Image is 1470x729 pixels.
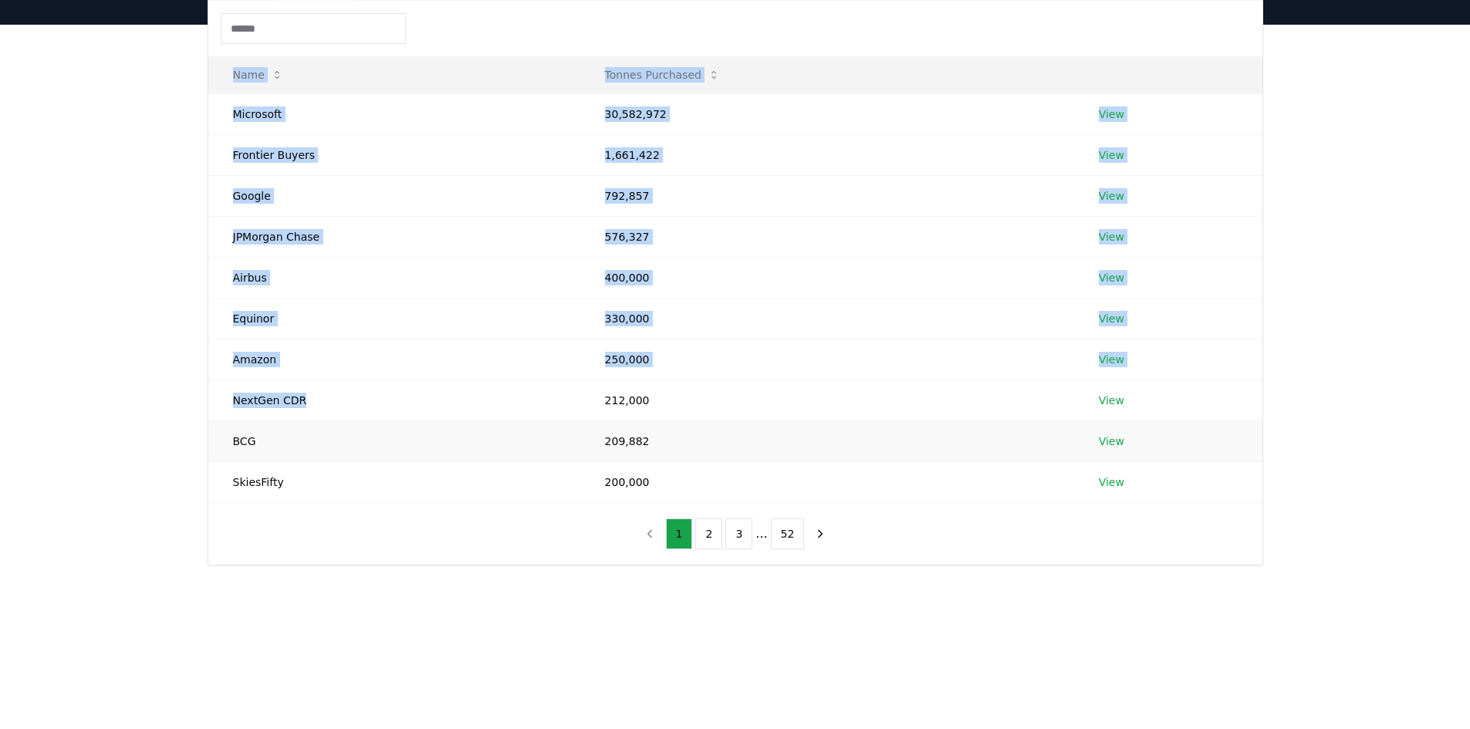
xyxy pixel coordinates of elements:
td: Google [208,175,580,216]
button: 52 [771,518,805,549]
a: View [1099,393,1124,408]
button: 1 [666,518,693,549]
a: View [1099,434,1124,449]
a: View [1099,106,1124,122]
td: Frontier Buyers [208,134,580,175]
td: BCG [208,420,580,461]
td: 330,000 [580,298,1074,339]
a: View [1099,270,1124,285]
td: 792,857 [580,175,1074,216]
a: View [1099,352,1124,367]
td: NextGen CDR [208,380,580,420]
a: View [1099,147,1124,163]
a: View [1099,188,1124,204]
button: 2 [695,518,722,549]
td: SkiesFifty [208,461,580,502]
td: Equinor [208,298,580,339]
a: View [1099,229,1124,245]
td: 400,000 [580,257,1074,298]
td: Airbus [208,257,580,298]
td: Microsoft [208,93,580,134]
a: View [1099,311,1124,326]
td: JPMorgan Chase [208,216,580,257]
td: 30,582,972 [580,93,1074,134]
td: 209,882 [580,420,1074,461]
td: Amazon [208,339,580,380]
td: 250,000 [580,339,1074,380]
button: Tonnes Purchased [593,59,732,90]
td: 200,000 [580,461,1074,502]
button: next page [807,518,833,549]
button: Name [221,59,296,90]
a: View [1099,474,1124,490]
td: 1,661,422 [580,134,1074,175]
button: 3 [725,518,752,549]
td: 576,327 [580,216,1074,257]
td: 212,000 [580,380,1074,420]
li: ... [755,525,767,543]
